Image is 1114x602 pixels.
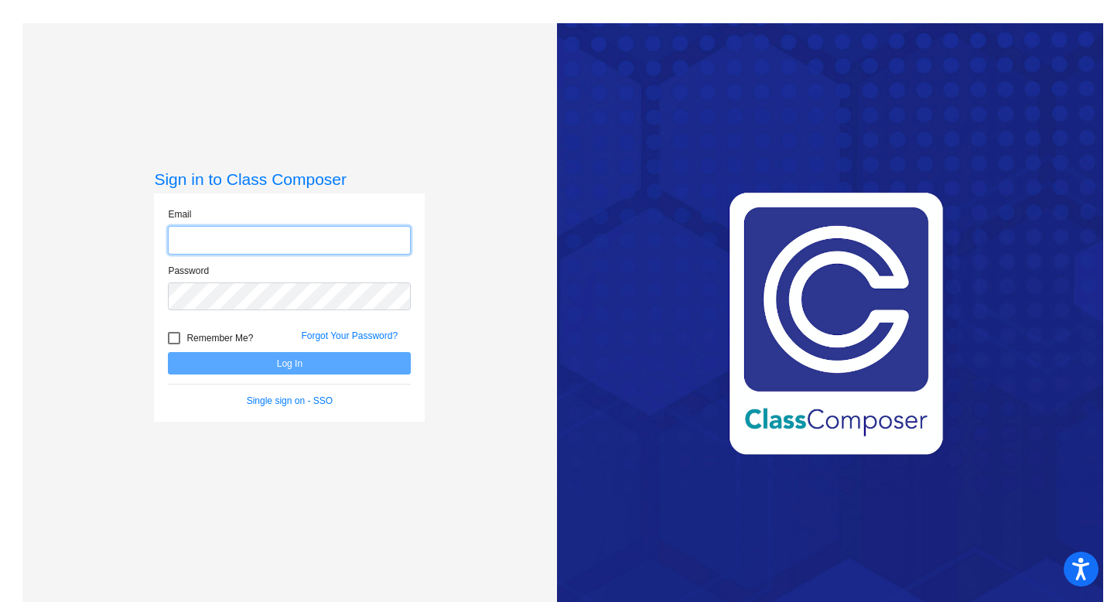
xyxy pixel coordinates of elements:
label: Password [168,264,209,278]
a: Single sign on - SSO [247,395,333,406]
a: Forgot Your Password? [301,330,398,341]
label: Email [168,207,191,221]
span: Remember Me? [186,329,253,347]
button: Log In [168,352,411,375]
h3: Sign in to Class Composer [154,169,425,189]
